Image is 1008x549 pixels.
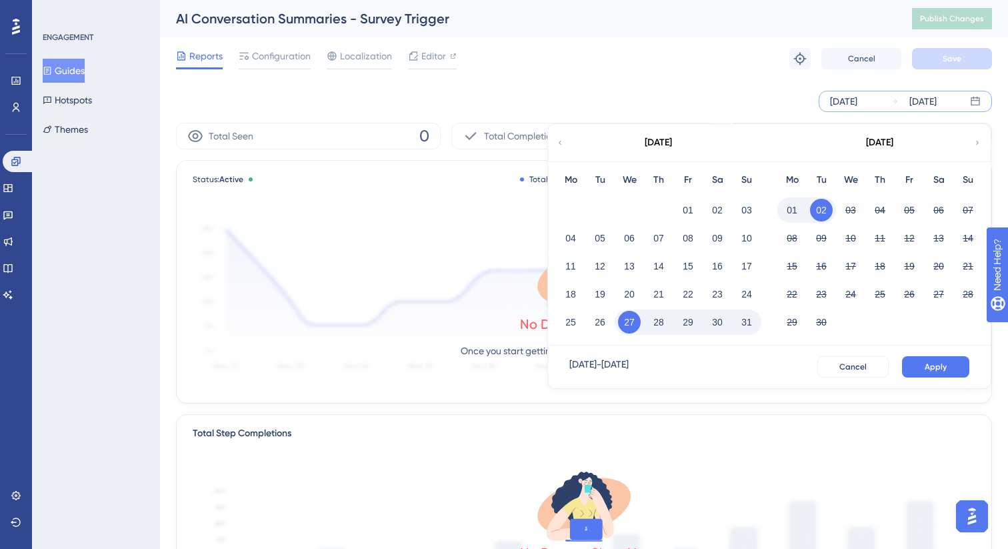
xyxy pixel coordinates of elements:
button: 05 [589,227,611,249]
button: 24 [735,283,758,306]
button: 04 [559,227,582,249]
div: Su [732,172,761,188]
span: Publish Changes [920,13,984,24]
button: 14 [957,227,979,249]
button: 08 [781,227,803,249]
button: 11 [869,227,891,249]
button: 15 [781,255,803,278]
button: 22 [781,283,803,306]
iframe: UserGuiding AI Assistant Launcher [952,496,992,536]
button: 01 [677,199,699,221]
div: [DATE] [866,135,893,151]
div: Mo [556,172,585,188]
button: Hotspots [43,88,92,112]
button: 20 [618,283,641,306]
button: 19 [898,255,921,278]
button: 26 [589,311,611,334]
button: 18 [559,283,582,306]
button: 02 [810,199,833,221]
button: 08 [677,227,699,249]
button: 03 [839,199,862,221]
button: 14 [647,255,670,278]
button: 04 [869,199,891,221]
div: We [836,172,865,188]
button: 11 [559,255,582,278]
button: 03 [735,199,758,221]
div: Fr [673,172,703,188]
button: 25 [559,311,582,334]
span: Apply [925,362,947,372]
button: 12 [589,255,611,278]
button: 12 [898,227,921,249]
button: 28 [647,311,670,334]
button: 13 [927,227,950,249]
button: 06 [927,199,950,221]
button: 07 [647,227,670,249]
button: 09 [706,227,729,249]
button: 29 [677,311,699,334]
button: 13 [618,255,641,278]
div: Mo [777,172,807,188]
button: 02 [706,199,729,221]
button: 27 [927,283,950,306]
button: Guides [43,59,85,83]
button: 09 [810,227,833,249]
div: Tu [807,172,836,188]
div: [DATE] [645,135,672,151]
button: 28 [957,283,979,306]
div: Th [644,172,673,188]
button: Publish Changes [912,8,992,29]
button: Cancel [817,356,889,378]
button: 24 [839,283,862,306]
div: We [615,172,644,188]
button: 07 [957,199,979,221]
button: 31 [735,311,758,334]
div: AI Conversation Summaries - Survey Trigger [176,9,879,28]
button: 21 [647,283,670,306]
button: 15 [677,255,699,278]
div: [DATE] [909,93,937,109]
button: 22 [677,283,699,306]
div: Su [953,172,983,188]
button: 10 [839,227,862,249]
button: 23 [810,283,833,306]
button: 30 [706,311,729,334]
div: Tu [585,172,615,188]
div: [DATE] - [DATE] [569,356,629,378]
button: 17 [839,255,862,278]
button: 20 [927,255,950,278]
button: 16 [706,255,729,278]
button: 29 [781,311,803,334]
button: Apply [902,356,969,378]
div: Sa [924,172,953,188]
button: 30 [810,311,833,334]
button: 17 [735,255,758,278]
button: 18 [869,255,891,278]
button: Themes [43,117,88,141]
span: Cancel [839,362,867,372]
button: 05 [898,199,921,221]
div: Th [865,172,895,188]
div: Sa [703,172,732,188]
div: [DATE] [830,93,857,109]
button: 16 [810,255,833,278]
button: 27 [618,311,641,334]
button: 19 [589,283,611,306]
button: 06 [618,227,641,249]
button: 01 [781,199,803,221]
button: 10 [735,227,758,249]
div: Fr [895,172,924,188]
button: 25 [869,283,891,306]
span: Need Help? [31,3,83,19]
button: 23 [706,283,729,306]
div: ENGAGEMENT [43,32,93,43]
button: 21 [957,255,979,278]
button: 26 [898,283,921,306]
